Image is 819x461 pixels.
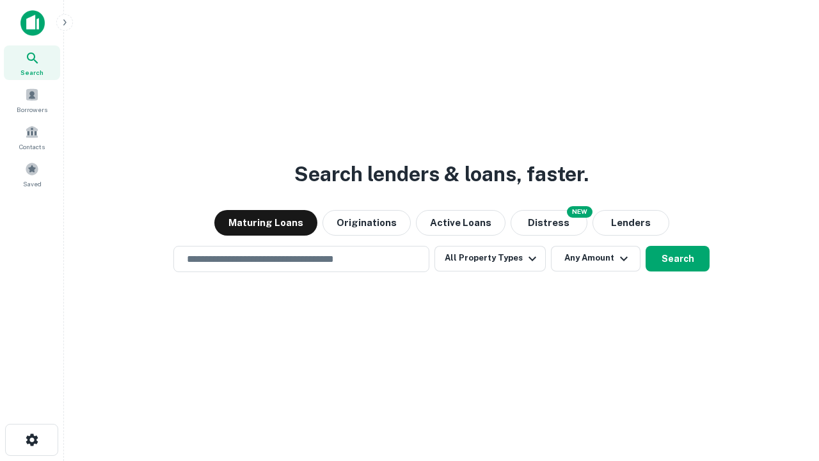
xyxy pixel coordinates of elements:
iframe: Chat Widget [755,359,819,420]
button: Lenders [592,210,669,236]
button: Originations [322,210,411,236]
button: All Property Types [434,246,546,271]
a: Saved [4,157,60,191]
span: Search [20,67,44,77]
h3: Search lenders & loans, faster. [294,159,589,190]
a: Search [4,45,60,80]
span: Saved [23,179,42,189]
button: Active Loans [416,210,505,236]
button: Search distressed loans with lien and other non-mortgage details. [511,210,587,236]
span: Contacts [19,142,45,152]
span: Borrowers [17,104,47,115]
img: capitalize-icon.png [20,10,45,36]
div: NEW [567,206,592,218]
button: Search [646,246,710,271]
button: Maturing Loans [214,210,317,236]
a: Contacts [4,120,60,154]
button: Any Amount [551,246,640,271]
a: Borrowers [4,83,60,117]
